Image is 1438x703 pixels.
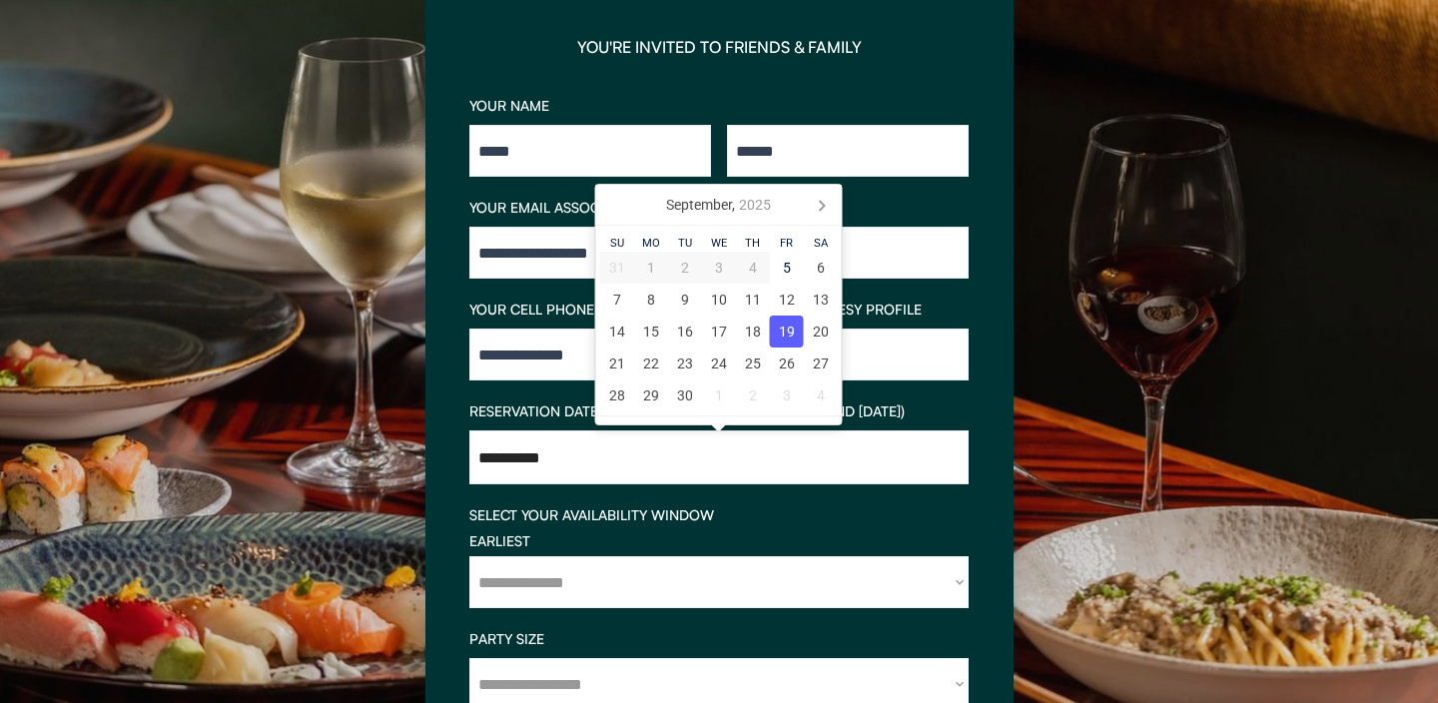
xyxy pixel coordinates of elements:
[770,316,804,348] div: 19
[702,238,736,249] div: We
[804,252,838,284] div: 6
[634,316,668,348] div: 15
[770,238,804,249] div: Fr
[600,284,634,316] div: 7
[739,198,771,212] i: 2025
[469,508,969,522] div: SELECT YOUR AVAILABILITY WINDOW
[600,252,634,284] div: 31
[634,252,668,284] div: 1
[770,252,804,284] div: 5
[702,348,736,379] div: 24
[658,189,779,221] div: September,
[702,379,736,411] div: 1
[804,238,838,249] div: Sa
[668,316,702,348] div: 16
[702,316,736,348] div: 17
[736,316,770,348] div: 18
[668,252,702,284] div: 2
[634,348,668,379] div: 22
[736,348,770,379] div: 25
[736,252,770,284] div: 4
[804,379,838,411] div: 4
[804,284,838,316] div: 13
[668,379,702,411] div: 30
[469,303,969,317] div: YOUR CELL PHONE NUMBER ASSOCIATED WITH YOUR RESY PROFILE
[469,99,969,113] div: YOUR NAME
[634,379,668,411] div: 29
[804,348,838,379] div: 27
[736,379,770,411] div: 2
[736,238,770,249] div: Th
[469,632,969,646] div: PARTY SIZE
[469,534,969,548] div: EARLIEST
[770,348,804,379] div: 26
[600,379,634,411] div: 28
[634,284,668,316] div: 8
[600,348,634,379] div: 21
[702,252,736,284] div: 3
[469,201,969,215] div: YOUR EMAIL ASSOCIATED WITH YOUR RESY PROFILE
[668,238,702,249] div: Tu
[668,348,702,379] div: 23
[736,284,770,316] div: 11
[702,284,736,316] div: 10
[577,39,862,55] div: YOU'RE INVITED TO FRIENDS & FAMILY
[469,404,969,418] div: RESERVATION DATE (PLEASE SELECT BETWEEN [DATE] AND [DATE])
[600,316,634,348] div: 14
[668,284,702,316] div: 9
[634,238,668,249] div: Mo
[804,316,838,348] div: 20
[600,238,634,249] div: Su
[770,284,804,316] div: 12
[770,379,804,411] div: 3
